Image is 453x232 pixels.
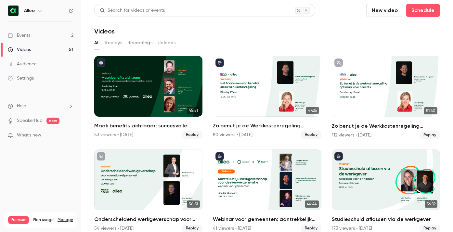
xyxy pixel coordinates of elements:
div: 80 viewers • [DATE] [213,132,252,138]
h2: Zo benut je de Werkkostenregeling optimaal voor benefits [332,122,440,130]
li: Zo benut je de Werkkostenregeling optimaal voor benefits [213,56,321,139]
a: 45:51Maak benefits zichtbaar: succesvolle arbeidsvoorwaarden communicatie in de praktijk53 viewer... [94,56,202,139]
section: Videos [94,4,440,228]
span: Replay [182,131,202,139]
div: Videos [8,46,31,53]
span: Replay [301,131,321,139]
li: Maak benefits zichtbaar: succesvolle arbeidsvoorwaarden communicatie in de praktijk [94,56,202,139]
span: 47:26 [306,107,319,114]
div: 54 viewers • [DATE] [94,225,134,232]
div: 53 viewers • [DATE] [94,132,133,138]
button: published [215,58,224,67]
button: Schedule [406,4,440,17]
div: Search for videos or events [100,7,165,14]
button: published [334,152,343,161]
h2: Webinar voor gemeenten: aantrekkelijk werkgeverschap voor de nieuwe generatie [213,215,321,223]
a: 51:40Zo benut je de Werkkostenregeling optimaal voor benefits112 viewers • [DATE]Replay [332,56,440,139]
div: Settings [8,75,34,82]
span: Plan usage [33,217,54,223]
div: 41 viewers • [DATE] [213,225,251,232]
h6: Alleo [24,7,35,14]
li: help-dropdown-opener [8,103,73,110]
span: 50:31 [187,200,200,208]
button: unpublished [334,58,343,67]
div: Events [8,32,30,39]
div: 112 viewers • [DATE] [332,132,371,138]
span: What's new [17,132,41,139]
button: New video [366,4,403,17]
iframe: Noticeable Trigger [66,133,73,138]
h2: Zo benut je de Werkkostenregeling optimaal voor benefits [213,122,321,130]
img: Alleo [8,6,19,16]
a: 47:26Zo benut je de Werkkostenregeling optimaal voor benefits80 viewers • [DATE]Replay [213,56,321,139]
span: Premium [8,216,29,224]
div: Audience [8,61,37,67]
h2: Maak benefits zichtbaar: succesvolle arbeidsvoorwaarden communicatie in de praktijk [94,122,202,130]
span: 44:44 [305,200,319,208]
span: 36:59 [425,200,437,208]
span: 45:51 [187,107,200,114]
span: Replay [420,131,440,139]
h2: Onderscheidend werkgeverschap voor operationeel personeel [94,215,202,223]
button: Replays [105,38,122,48]
button: Uploads [158,38,176,48]
span: new [46,118,59,124]
button: All [94,38,99,48]
button: Recordings [127,38,152,48]
span: 51:40 [424,107,437,114]
span: Help [17,103,26,110]
h2: Studieschuld aflossen via de werkgever [332,215,440,223]
button: published [215,152,224,161]
h1: Videos [94,27,115,35]
button: unpublished [97,152,105,161]
li: Zo benut je de Werkkostenregeling optimaal voor benefits [332,56,440,139]
a: Manage [58,217,73,223]
div: 173 viewers • [DATE] [332,225,372,232]
button: published [97,58,105,67]
a: SpeakerHub [17,117,43,124]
